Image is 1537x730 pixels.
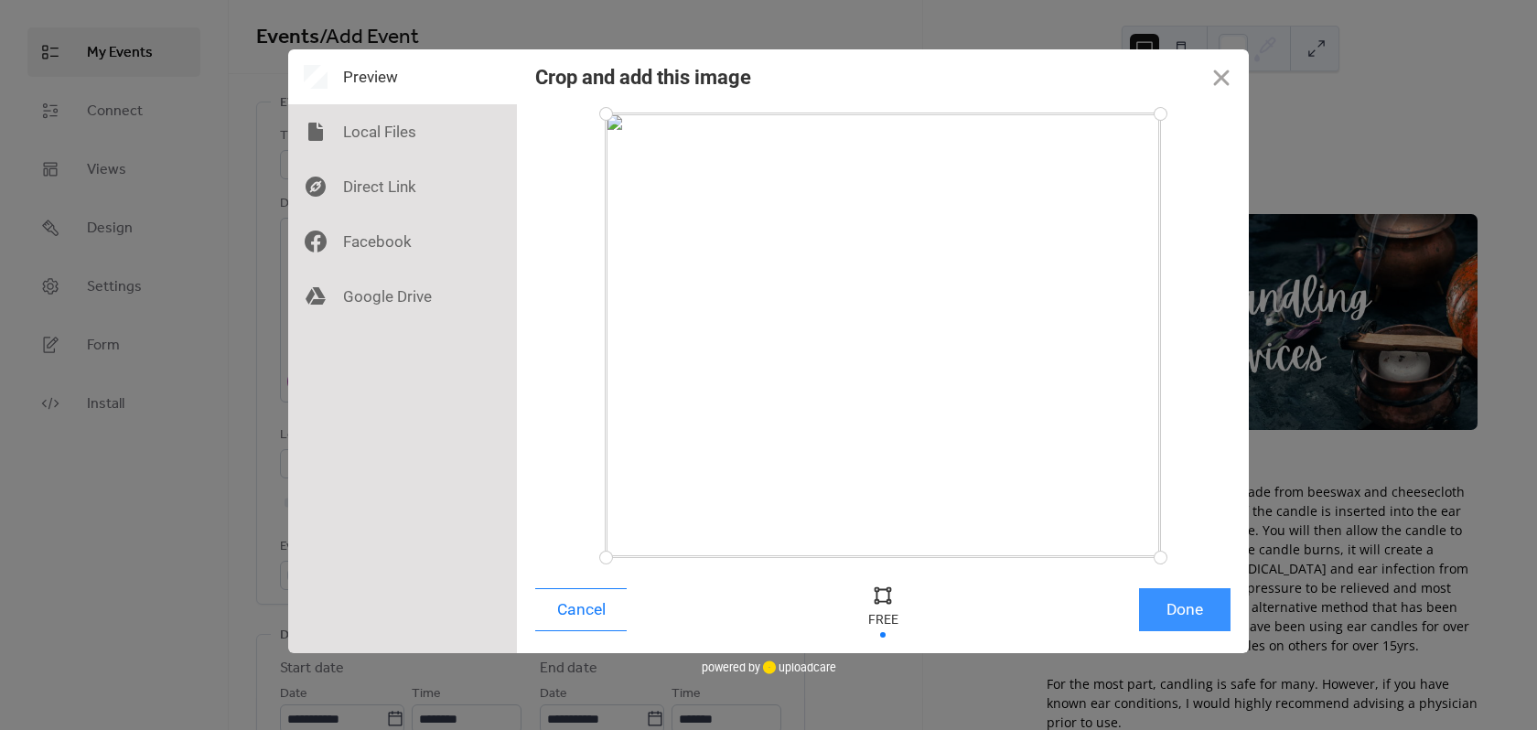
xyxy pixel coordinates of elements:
div: Preview [288,49,517,104]
button: Close [1194,49,1249,104]
div: Facebook [288,214,517,269]
div: powered by [702,653,836,681]
button: Done [1139,588,1231,631]
div: Direct Link [288,159,517,214]
button: Cancel [535,588,627,631]
div: Crop and add this image [535,66,751,89]
div: Local Files [288,104,517,159]
div: Google Drive [288,269,517,324]
a: uploadcare [760,660,836,674]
